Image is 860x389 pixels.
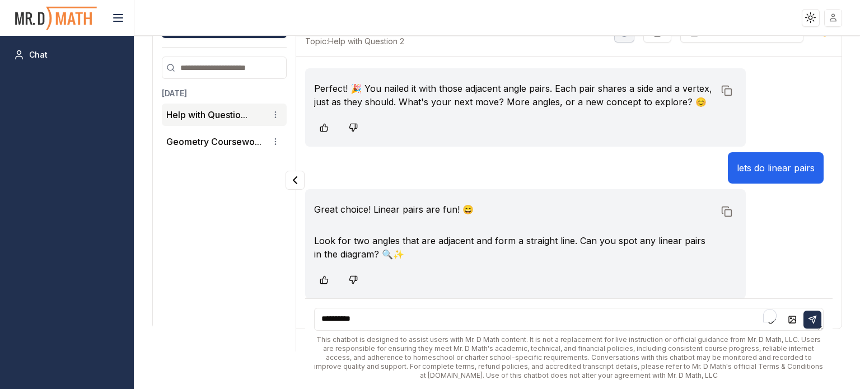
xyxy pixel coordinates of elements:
button: Conversation options [269,108,282,121]
textarea: To enrich screen reader interactions, please activate Accessibility in Grammarly extension settings [314,308,824,331]
p: Perfect! 🎉 You nailed it with those adjacent angle pairs. Each pair shares a side and a vertex, j... [314,82,714,109]
h3: [DATE] [162,88,287,99]
img: PromptOwl [14,3,98,33]
p: Look for two angles that are adjacent and form a straight line. Can you spot any linear pairs in ... [314,234,714,261]
span: Help with Question 2 [305,36,404,47]
button: Geometry Coursewo... [166,135,261,148]
button: Collapse panel [286,171,305,190]
img: placeholder-user.jpg [825,10,842,26]
div: This chatbot is designed to assist users with Mr. D Math content. It is not a replacement for liv... [314,335,824,380]
p: Great choice! Linear pairs are fun! 😄 [314,203,714,216]
button: Conversation options [269,135,282,148]
span: Chat [29,49,48,60]
a: Chat [9,45,125,65]
p: lets do linear pairs [737,161,815,175]
button: Help with Questio... [166,108,247,121]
